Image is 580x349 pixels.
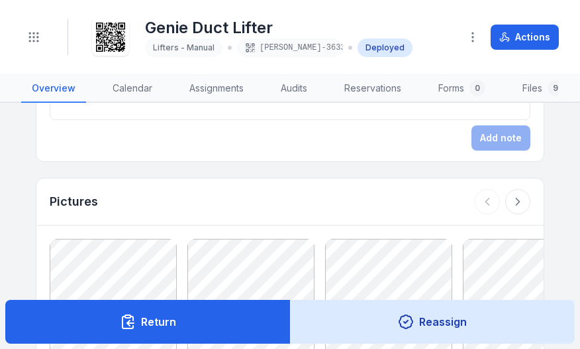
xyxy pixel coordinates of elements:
[5,300,291,344] button: Return
[428,75,496,103] a: Forms0
[270,75,318,103] a: Audits
[153,42,215,52] span: Lifters - Manual
[491,25,559,50] button: Actions
[21,75,86,103] a: Overview
[548,80,563,96] div: 9
[290,300,575,344] button: Reassign
[50,192,98,211] h3: Pictures
[179,75,254,103] a: Assignments
[21,25,46,50] button: Toggle navigation
[469,80,485,96] div: 0
[102,75,163,103] a: Calendar
[358,38,412,57] div: Deployed
[334,75,412,103] a: Reservations
[145,17,412,38] h1: Genie Duct Lifter
[237,38,343,57] div: [PERSON_NAME]-3633
[512,75,574,103] a: Files9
